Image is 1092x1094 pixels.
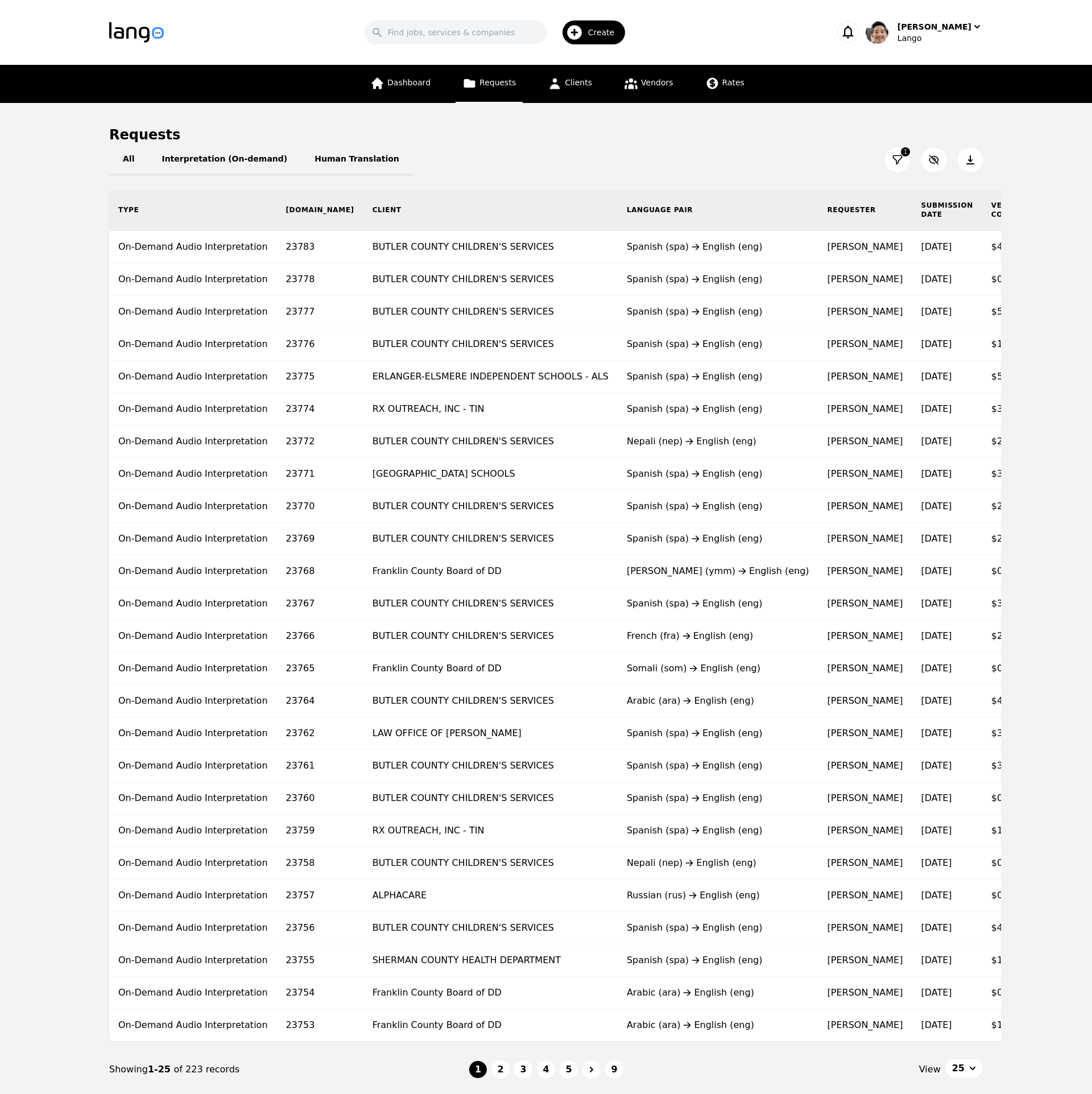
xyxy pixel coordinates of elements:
a: Clients [541,65,599,103]
span: Vendors [641,78,673,87]
button: Human Translation [301,144,413,176]
td: $0.00 [982,555,1035,588]
button: User Profile[PERSON_NAME]Lango [866,21,983,44]
td: $1.95 [982,815,1035,847]
td: 23760 [277,782,363,815]
h1: Requests [109,126,180,144]
a: Rates [698,65,751,103]
button: Export Jobs [958,147,983,172]
div: Spanish (spa) English (eng) [627,953,809,967]
td: [PERSON_NAME] [818,393,912,426]
button: Interpretation (On-demand) [148,144,301,176]
td: On-Demand Audio Interpretation [109,523,277,555]
time: [DATE] [921,630,952,641]
td: ALPHACARE [363,880,618,912]
td: BUTLER COUNTY CHILDREN'S SERVICES [363,426,618,458]
time: [DATE] [921,1019,952,1030]
div: Spanish (spa) English (eng) [627,921,809,935]
div: [PERSON_NAME] (ymm) English (eng) [627,564,809,578]
td: On-Demand Audio Interpretation [109,588,277,620]
th: Type [109,189,277,231]
td: On-Demand Audio Interpretation [109,426,277,458]
time: [DATE] [921,338,952,349]
a: Dashboard [363,65,437,103]
td: 23775 [277,361,363,393]
td: $1.20 [982,328,1035,361]
button: 9 [605,1060,623,1079]
td: $2.95 [982,426,1035,458]
td: [PERSON_NAME] [818,717,912,750]
td: [PERSON_NAME] [818,555,912,588]
span: 1 [901,147,910,156]
time: [DATE] [921,825,952,836]
td: 23754 [277,977,363,1009]
td: BUTLER COUNTY CHILDREN'S SERVICES [363,912,618,944]
td: On-Demand Audio Interpretation [109,912,277,944]
td: On-Demand Audio Interpretation [109,782,277,815]
div: Somali (som) English (eng) [627,662,809,675]
img: Logo [109,22,164,43]
td: On-Demand Audio Interpretation [109,880,277,912]
td: $4.75 [982,912,1035,944]
th: Client [363,189,618,231]
td: $4.43 [982,685,1035,717]
div: Spanish (spa) English (eng) [627,402,809,416]
td: $0.00 [982,880,1035,912]
td: On-Demand Audio Interpretation [109,458,277,490]
time: [DATE] [921,987,952,998]
time: [DATE] [921,274,952,284]
input: Find jobs, services & companies [365,20,547,44]
td: BUTLER COUNTY CHILDREN'S SERVICES [363,782,618,815]
td: 23766 [277,620,363,653]
td: [PERSON_NAME] [818,328,912,361]
td: On-Demand Audio Interpretation [109,393,277,426]
time: [DATE] [921,922,952,933]
td: [PERSON_NAME] [818,653,912,685]
td: $5.04 [982,296,1035,328]
time: [DATE] [921,403,952,414]
div: Spanish (spa) English (eng) [627,273,809,286]
td: Franklin County Board of DD [363,555,618,588]
td: $5.47 [982,361,1035,393]
td: 23757 [277,880,363,912]
th: [DOMAIN_NAME] [277,189,363,231]
th: Language Pair [618,189,818,231]
td: [PERSON_NAME] [818,685,912,717]
div: [PERSON_NAME] [897,21,971,32]
img: User Profile [866,21,888,44]
span: Create [588,27,623,38]
time: [DATE] [921,890,952,901]
td: [PERSON_NAME] [818,490,912,523]
td: $3.18 [982,717,1035,750]
td: Franklin County Board of DD [363,1009,618,1042]
span: Dashboard [387,78,431,87]
span: Clients [565,78,592,87]
div: Lango [897,32,983,44]
td: On-Demand Audio Interpretation [109,620,277,653]
div: Spanish (spa) English (eng) [627,726,809,740]
button: 4 [537,1060,555,1079]
time: [DATE] [921,695,952,706]
td: On-Demand Audio Interpretation [109,296,277,328]
td: $2.39 [982,620,1035,653]
div: Spanish (spa) English (eng) [627,532,809,546]
td: [PERSON_NAME] [818,620,912,653]
td: 23755 [277,944,363,977]
td: [PERSON_NAME] [818,847,912,880]
td: BUTLER COUNTY CHILDREN'S SERVICES [363,231,618,263]
td: $2.06 [982,523,1035,555]
div: Spanish (spa) English (eng) [627,240,809,254]
td: RX OUTREACH, INC - TIN [363,393,618,426]
td: BUTLER COUNTY CHILDREN'S SERVICES [363,588,618,620]
td: BUTLER COUNTY CHILDREN'S SERVICES [363,296,618,328]
time: [DATE] [921,371,952,382]
time: [DATE] [921,760,952,771]
button: 2 [491,1060,510,1079]
th: Vendor Cost [982,189,1035,231]
td: BUTLER COUNTY CHILDREN'S SERVICES [363,750,618,782]
div: Nepali (nep) English (eng) [627,856,809,870]
td: $0.97 [982,653,1035,685]
td: $2.20 [982,490,1035,523]
td: 23778 [277,263,363,296]
td: Franklin County Board of DD [363,977,618,1009]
